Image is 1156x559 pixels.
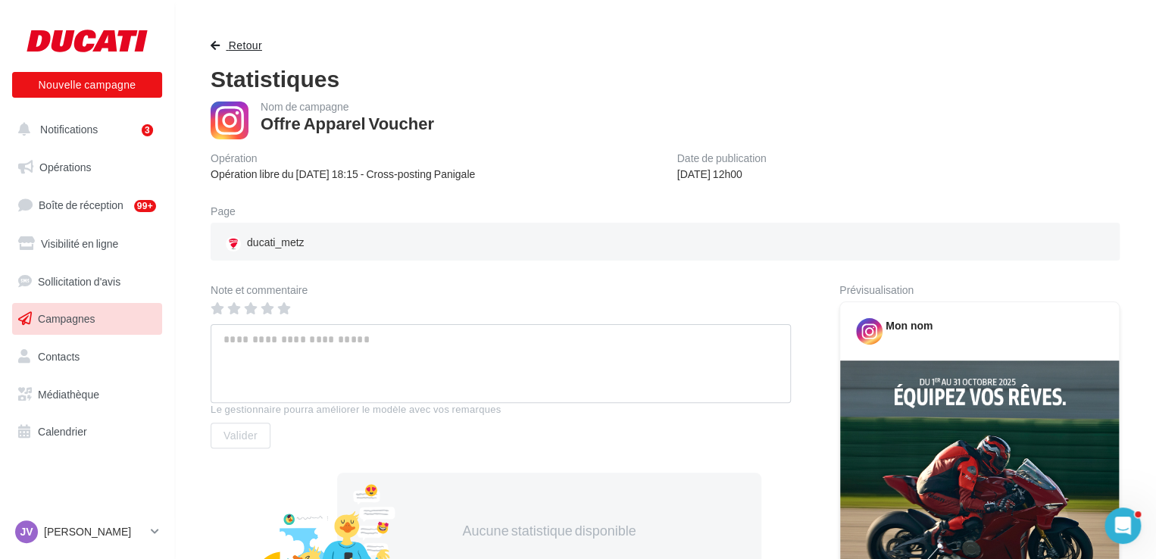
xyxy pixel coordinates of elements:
a: JV [PERSON_NAME] [12,517,162,546]
button: Valider [211,423,270,448]
div: Le gestionnaire pourra améliorer le modèle avec vos remarques [211,403,791,417]
button: Notifications 3 [9,114,159,145]
span: Campagnes [38,312,95,325]
div: Note et commentaire [211,285,791,295]
a: Contacts [9,341,165,373]
button: Nouvelle campagne [12,72,162,98]
span: JV [20,524,33,539]
a: Boîte de réception99+ [9,189,165,221]
span: Sollicitation d'avis [38,274,120,287]
div: Opération [211,153,475,164]
p: [PERSON_NAME] [44,524,145,539]
a: Opérations [9,151,165,183]
div: Date de publication [677,153,767,164]
a: Calendrier [9,416,165,448]
a: Visibilité en ligne [9,228,165,260]
div: Statistiques [211,67,1120,89]
span: Visibilité en ligne [41,237,118,250]
a: ducati_metz [223,232,517,255]
div: Mon nom [886,318,933,333]
div: [DATE] 12h00 [677,167,767,182]
a: Médiathèque [9,379,165,411]
span: Notifications [40,123,98,136]
div: Nom de campagne [261,101,434,112]
span: Calendrier [38,425,87,438]
span: Boîte de réception [39,198,123,211]
a: Campagnes [9,303,165,335]
button: Retour [211,36,268,55]
iframe: Intercom live chat [1104,507,1141,544]
span: Contacts [38,350,80,363]
div: Offre Apparel Voucher [261,115,434,132]
div: Prévisualisation [839,285,1120,295]
div: 3 [142,124,153,136]
div: Aucune statistique disponible [386,521,713,541]
div: ducati_metz [223,232,307,255]
div: 99+ [134,200,156,212]
span: Retour [229,39,262,52]
div: Opération libre du [DATE] 18:15 - Cross-posting Panigale [211,167,475,182]
span: Médiathèque [38,388,99,401]
span: Opérations [39,161,91,173]
div: Page [211,206,248,217]
a: Sollicitation d'avis [9,266,165,298]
